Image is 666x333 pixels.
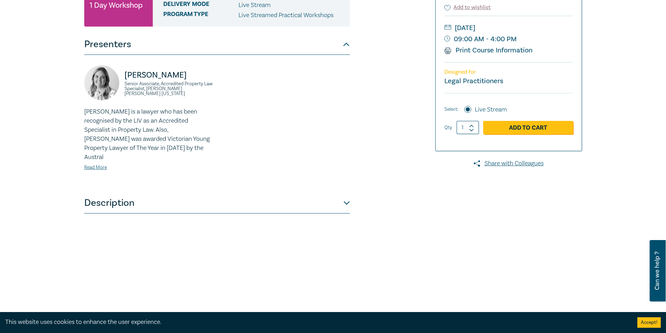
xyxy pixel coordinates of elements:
small: 1 Day Workshop [89,2,143,9]
div: This website uses cookies to enhance the user experience. [5,318,627,327]
small: 09:00 AM - 4:00 PM [444,34,573,45]
label: Qty [444,124,452,131]
a: Print Course Information [444,46,533,55]
span: Live Stream [238,1,271,9]
small: [DATE] [444,22,573,34]
button: Accept cookies [637,317,661,328]
img: https://s3.ap-southeast-2.amazonaws.com/leo-cussen-store-production-content/Contacts/Lydia%20East... [84,65,119,100]
p: Live Streamed Practical Workshops [238,11,334,20]
input: 1 [457,121,479,134]
small: Senior Associate, Accredited Property Law Specialist, [PERSON_NAME] [PERSON_NAME] [US_STATE] [124,81,213,96]
a: Add to Cart [483,121,573,134]
small: Legal Practitioners [444,77,503,86]
span: Select: [444,106,458,113]
span: Delivery Mode [163,1,238,10]
p: [PERSON_NAME] [124,70,213,81]
p: Designed for [444,69,573,75]
a: Read More [84,164,107,171]
a: Share with Colleagues [435,159,582,168]
span: Program type [163,11,238,20]
label: Live Stream [475,105,507,114]
p: [PERSON_NAME] is a lawyer who has been recognised by the LIV as an Accredited Specialist in Prope... [84,107,213,162]
button: Add to wishlist [444,3,491,12]
button: Presenters [84,34,350,55]
button: Description [84,193,350,213]
span: Can we help ? [654,244,660,297]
